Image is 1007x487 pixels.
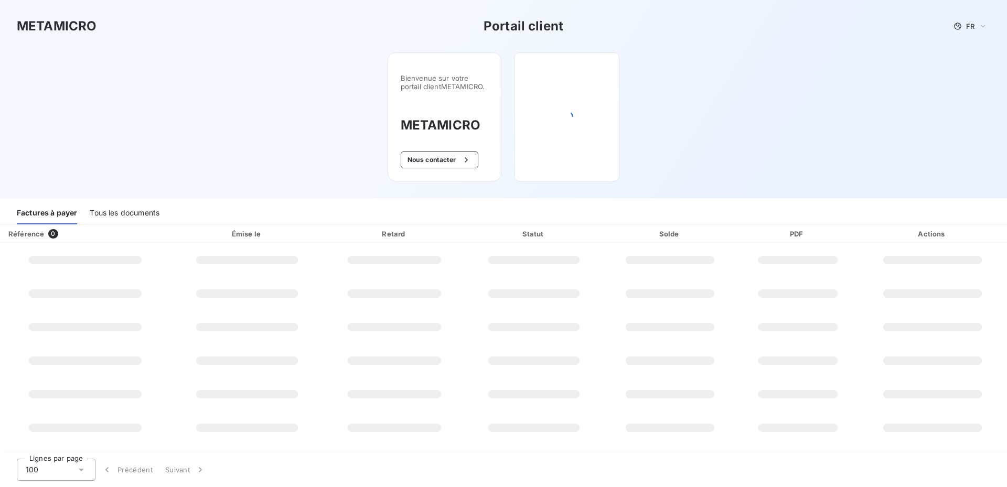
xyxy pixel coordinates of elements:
div: Solde [605,229,735,239]
span: Bienvenue sur votre portail client METAMICRO . [401,74,488,91]
span: 0 [48,229,58,239]
button: Nous contacter [401,151,478,168]
div: PDF [740,229,856,239]
div: Statut [467,229,601,239]
h3: METAMICRO [401,116,488,135]
div: Émise le [173,229,322,239]
h3: Portail client [484,17,563,36]
div: Actions [860,229,1005,239]
div: Factures à payer [17,202,77,224]
span: 100 [26,464,38,475]
div: Référence [8,230,44,238]
button: Suivant [159,459,212,481]
button: Précédent [95,459,159,481]
span: FR [966,22,974,30]
div: Tous les documents [90,202,159,224]
h3: METAMICRO [17,17,97,36]
div: Retard [326,229,463,239]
